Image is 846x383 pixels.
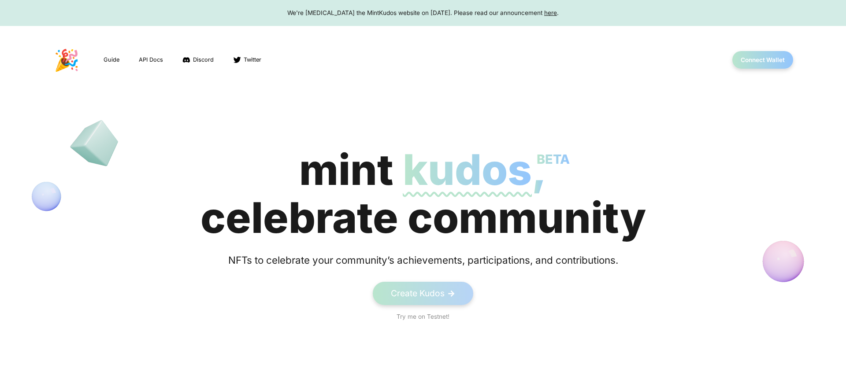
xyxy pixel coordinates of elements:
div: mint celebrate community [200,146,646,242]
span: Twitter [244,55,261,64]
a: Discord [182,55,215,65]
span: , [532,144,547,195]
div: NFTs to celebrate your community’s achievements, participations, and contributions. [218,253,628,268]
a: Try me on Testnet! [397,312,449,321]
p: 🎉 [54,44,80,76]
a: Create Kudos [373,282,473,305]
p: BETA [537,136,570,184]
span: Discord [193,55,214,64]
a: here [544,9,557,16]
button: Connect Wallet [732,51,793,69]
a: API Docs [138,55,164,65]
a: Guide [103,55,120,65]
span: kudos [403,144,532,195]
span: -> [447,288,455,299]
a: Twitter [232,55,262,65]
div: We're [MEDICAL_DATA] the MintKudos website on [DATE]. Please read our announcement . [8,8,838,17]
